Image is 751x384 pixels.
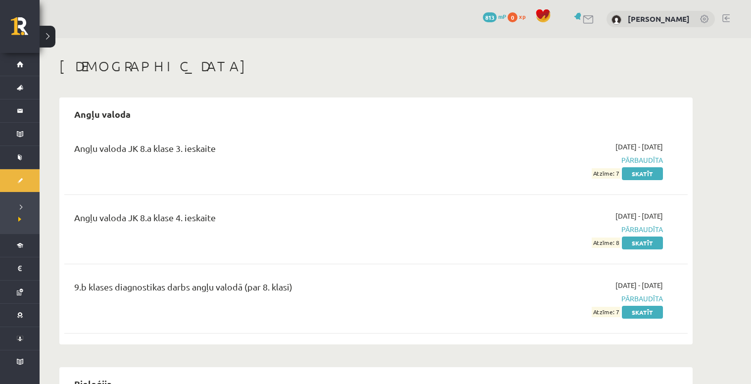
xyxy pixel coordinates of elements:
span: Atzīme: 8 [592,238,620,248]
span: mP [498,12,506,20]
a: [PERSON_NAME] [628,14,690,24]
a: Skatīt [622,167,663,180]
a: 813 mP [483,12,506,20]
a: Skatīt [622,237,663,249]
div: Angļu valoda JK 8.a klase 3. ieskaite [74,142,462,160]
span: 813 [483,12,497,22]
h1: [DEMOGRAPHIC_DATA] [59,58,693,75]
span: [DATE] - [DATE] [615,142,663,152]
span: Pārbaudīta [476,155,663,165]
h2: Angļu valoda [64,102,141,126]
span: [DATE] - [DATE] [615,280,663,290]
span: Pārbaudīta [476,224,663,235]
a: Rīgas 1. Tālmācības vidusskola [11,17,40,42]
span: Atzīme: 7 [592,307,620,317]
div: 9.b klases diagnostikas darbs angļu valodā (par 8. klasi) [74,280,462,298]
span: Atzīme: 7 [592,168,620,179]
a: 0 xp [508,12,530,20]
span: 0 [508,12,517,22]
span: Pārbaudīta [476,293,663,304]
a: Skatīt [622,306,663,319]
img: Daniela Estere Smoroģina [611,15,621,25]
div: Angļu valoda JK 8.a klase 4. ieskaite [74,211,462,229]
span: [DATE] - [DATE] [615,211,663,221]
span: xp [519,12,525,20]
